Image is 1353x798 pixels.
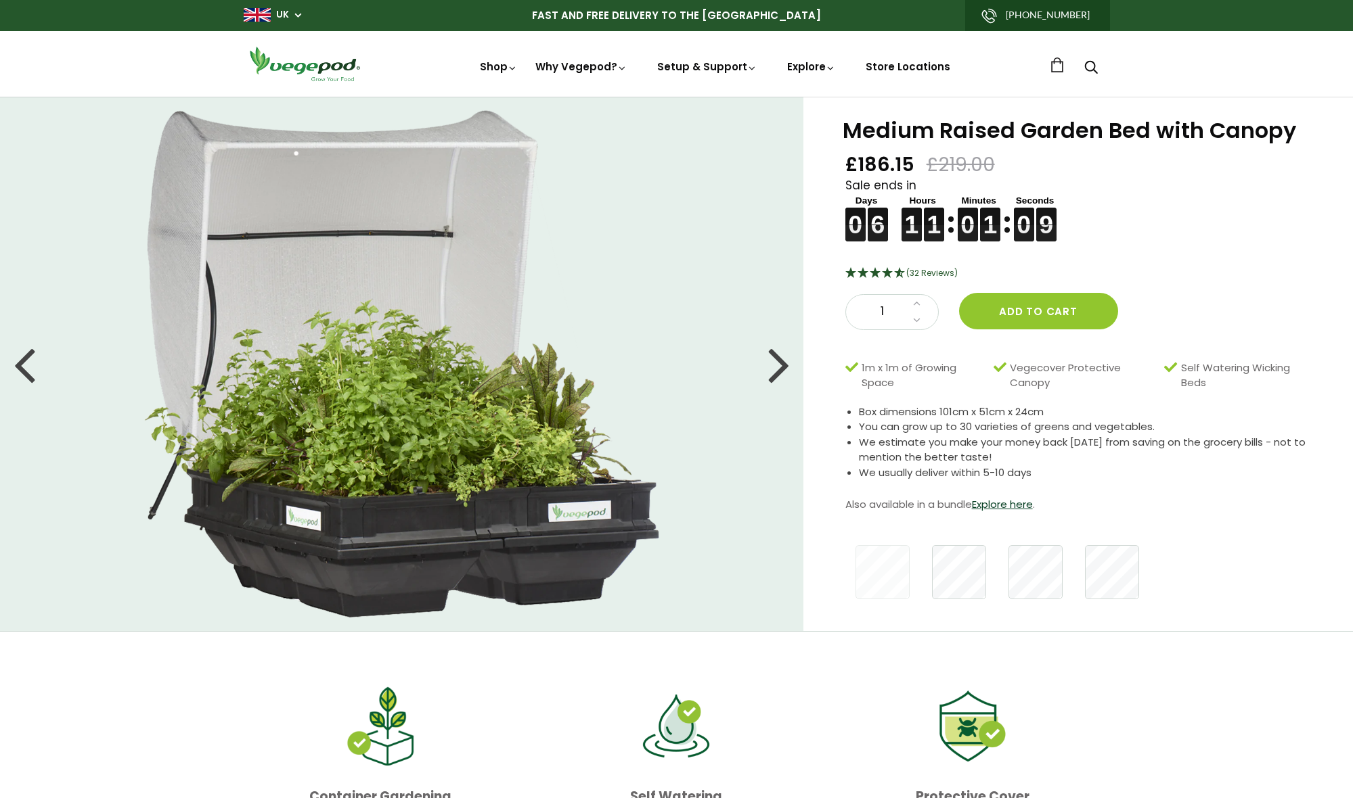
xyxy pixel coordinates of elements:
button: Add to cart [959,293,1118,329]
img: gb_large.png [244,8,271,22]
a: Search [1084,62,1098,76]
div: 4.66 Stars - 32 Reviews [845,265,1319,283]
figure: 1 [980,225,1000,241]
span: Vegecover Protective Canopy [1010,360,1158,391]
span: Self Watering Wicking Beds [1181,360,1312,391]
figure: 0 [845,208,866,225]
div: Sale ends in [845,177,1319,242]
li: We usually deliver within 5-10 days [859,465,1319,481]
span: 1m x 1m of Growing Space [862,360,987,391]
img: Vegepod [244,45,365,83]
a: Explore [787,60,836,74]
img: Medium Raised Garden Bed with Canopy [144,110,659,617]
figure: 6 [868,225,888,241]
span: £186.15 [845,152,914,177]
p: Also available in a bundle . [845,494,1319,515]
a: Setup & Support [657,60,757,74]
a: UK [276,8,289,22]
figure: 0 [958,208,978,225]
figure: 0 [1014,208,1034,225]
a: Store Locations [866,60,950,74]
span: £219.00 [927,152,995,177]
a: Why Vegepod? [535,60,627,74]
span: 1 [860,303,906,321]
figure: 1 [924,225,944,241]
a: Explore here [972,497,1033,511]
a: Increase quantity by 1 [909,295,925,312]
li: You can grow up to 30 varieties of greens and vegetables. [859,419,1319,435]
figure: 1 [902,225,922,241]
span: 4.66 Stars - 32 Reviews [906,267,958,279]
a: Decrease quantity by 1 [909,312,925,329]
h1: Medium Raised Garden Bed with Canopy [843,120,1319,141]
a: Shop [480,60,518,74]
li: Box dimensions 101cm x 51cm x 24cm [859,404,1319,420]
li: We estimate you make your money back [DATE] from saving on the grocery bills - not to mention the... [859,435,1319,465]
figure: 9 [1036,225,1057,241]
